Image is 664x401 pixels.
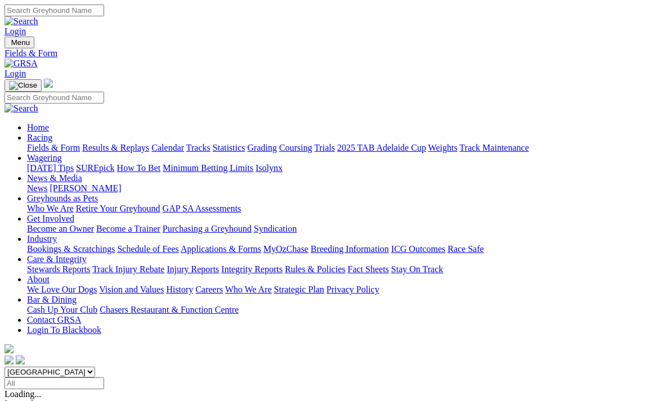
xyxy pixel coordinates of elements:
a: Strategic Plan [274,285,324,294]
a: Tracks [186,143,210,152]
a: Home [27,123,49,132]
a: Login [5,26,26,36]
div: Care & Integrity [27,264,659,274]
a: How To Bet [117,163,161,173]
a: Careers [195,285,223,294]
a: Bookings & Scratchings [27,244,115,254]
a: Weights [428,143,457,152]
a: Who We Are [225,285,272,294]
input: Search [5,4,104,16]
a: Greyhounds as Pets [27,193,98,203]
span: Menu [11,38,30,47]
a: Integrity Reports [221,264,282,274]
a: Track Maintenance [460,143,529,152]
a: Coursing [279,143,312,152]
img: twitter.svg [16,355,25,364]
a: Stay On Track [391,264,443,274]
input: Select date [5,377,104,389]
a: Who We Are [27,204,74,213]
div: Wagering [27,163,659,173]
input: Search [5,92,104,103]
div: Industry [27,244,659,254]
a: Wagering [27,153,62,163]
a: Applications & Forms [181,244,261,254]
a: Trials [314,143,335,152]
div: About [27,285,659,295]
button: Toggle navigation [5,79,42,92]
img: GRSA [5,58,38,69]
button: Toggle navigation [5,37,34,48]
a: Fact Sheets [348,264,389,274]
a: Bar & Dining [27,295,77,304]
a: Results & Replays [82,143,149,152]
a: Isolynx [255,163,282,173]
a: We Love Our Dogs [27,285,97,294]
a: Race Safe [447,244,483,254]
img: logo-grsa-white.png [5,344,14,353]
a: Syndication [254,224,297,233]
img: logo-grsa-white.png [44,79,53,88]
a: About [27,274,50,284]
a: Retire Your Greyhound [76,204,160,213]
a: Vision and Values [99,285,164,294]
a: [PERSON_NAME] [50,183,121,193]
a: Cash Up Your Club [27,305,97,314]
a: [DATE] Tips [27,163,74,173]
span: Loading... [5,389,41,399]
a: News [27,183,47,193]
a: Injury Reports [167,264,219,274]
div: Greyhounds as Pets [27,204,659,214]
a: Minimum Betting Limits [163,163,253,173]
a: Chasers Restaurant & Function Centre [100,305,239,314]
a: Stewards Reports [27,264,90,274]
img: Search [5,16,38,26]
a: Track Injury Rebate [92,264,164,274]
a: Purchasing a Greyhound [163,224,252,233]
a: ICG Outcomes [391,244,445,254]
img: Close [9,81,37,90]
a: Fields & Form [27,143,80,152]
a: Racing [27,133,52,142]
a: Schedule of Fees [117,244,178,254]
a: Privacy Policy [326,285,379,294]
a: Get Involved [27,214,74,223]
a: Industry [27,234,57,244]
div: Bar & Dining [27,305,659,315]
a: Login To Blackbook [27,325,101,335]
a: Become an Owner [27,224,94,233]
a: 2025 TAB Adelaide Cup [337,143,426,152]
a: Login [5,69,26,78]
a: Care & Integrity [27,254,87,264]
img: facebook.svg [5,355,14,364]
a: Statistics [213,143,245,152]
a: News & Media [27,173,82,183]
a: GAP SA Assessments [163,204,241,213]
a: Calendar [151,143,184,152]
img: Search [5,103,38,114]
div: Get Involved [27,224,659,234]
a: Contact GRSA [27,315,81,325]
a: Grading [248,143,277,152]
a: MyOzChase [263,244,308,254]
div: Racing [27,143,659,153]
a: Breeding Information [311,244,389,254]
div: News & Media [27,183,659,193]
a: Fields & Form [5,48,659,58]
a: Become a Trainer [96,224,160,233]
a: Rules & Policies [285,264,346,274]
a: History [166,285,193,294]
a: SUREpick [76,163,114,173]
